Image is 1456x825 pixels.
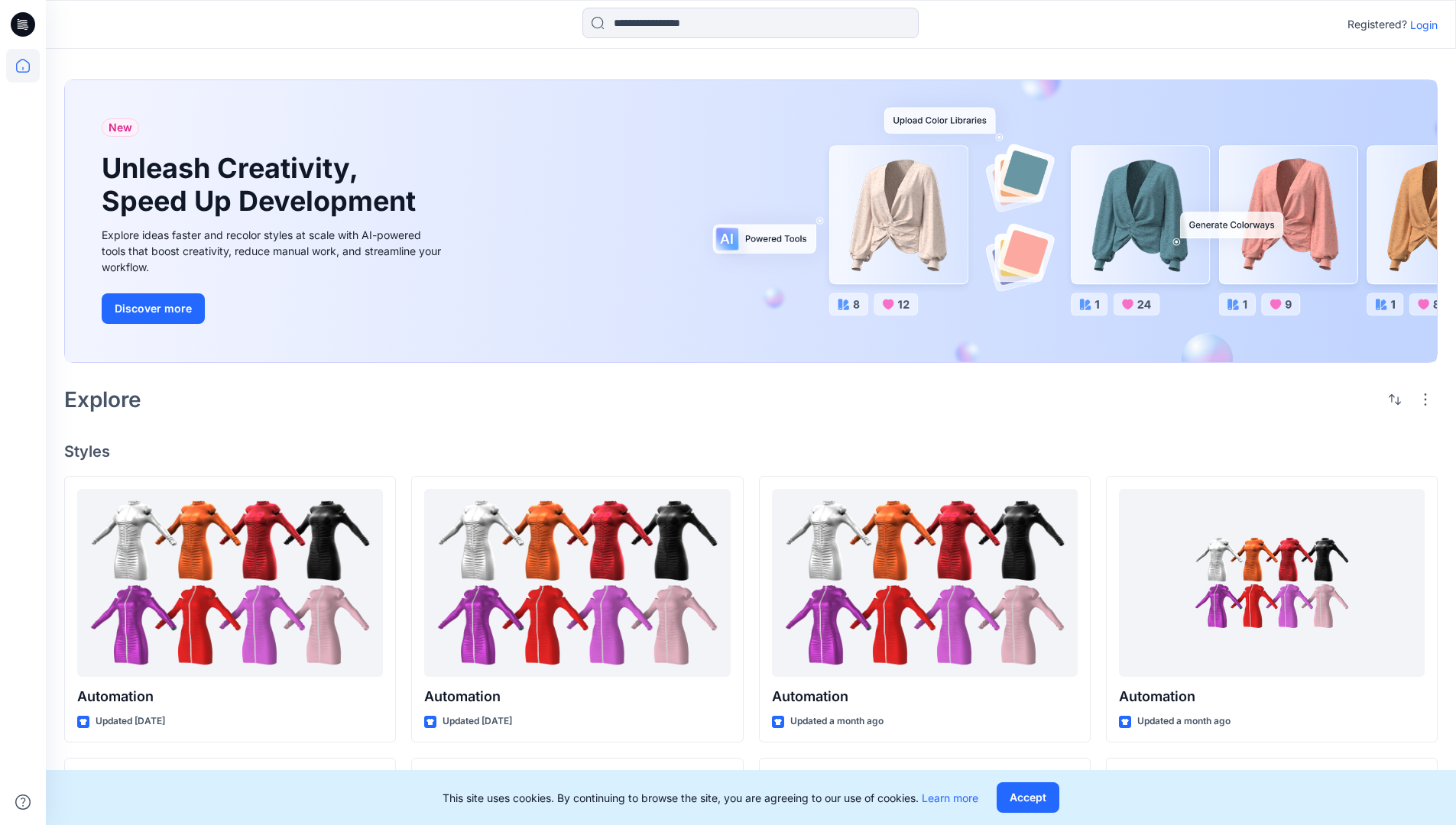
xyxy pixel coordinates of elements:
p: Login [1410,17,1438,33]
a: Automation [77,489,383,678]
a: Automation [1119,489,1425,678]
h1: Unleash Creativity, Speed Up Development [102,152,423,218]
h4: Styles [64,442,1438,461]
p: Updated [DATE] [443,713,512,730]
a: Automation [772,489,1078,678]
p: This site uses cookies. By continuing to browse the site, you are agreeing to our use of cookies. [443,790,978,806]
div: Explore ideas faster and recolor styles at scale with AI-powered tools that boost creativity, red... [102,227,446,275]
p: Automation [772,686,1078,707]
h2: Explore [64,387,141,412]
p: Automation [77,686,383,707]
p: Updated a month ago [1137,713,1231,730]
button: Accept [997,782,1059,813]
p: Automation [1119,686,1425,707]
a: Discover more [102,293,446,324]
button: Discover more [102,293,205,324]
a: Automation [424,489,730,678]
span: New [109,118,132,137]
p: Updated [DATE] [96,713,165,730]
a: Learn more [922,791,978,804]
p: Automation [424,686,730,707]
p: Updated a month ago [790,713,884,730]
p: Registered? [1347,15,1407,34]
